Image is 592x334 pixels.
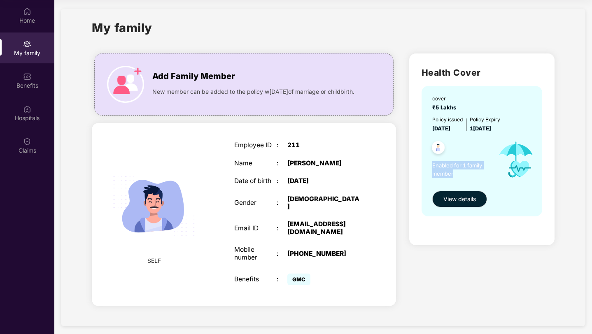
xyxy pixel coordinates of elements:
[23,137,31,146] img: svg+xml;base64,PHN2ZyBpZD0iQ2xhaW0iIHhtbG5zPSJodHRwOi8vd3d3LnczLm9yZy8yMDAwL3N2ZyIgd2lkdGg9IjIwIi...
[432,95,459,103] div: cover
[152,70,235,83] span: Add Family Member
[428,139,448,159] img: svg+xml;base64,PHN2ZyB4bWxucz0iaHR0cDovL3d3dy53My5vcmcvMjAwMC9zdmciIHdpZHRoPSI0OC45NDMiIGhlaWdodD...
[234,141,277,149] div: Employee ID
[23,40,31,48] img: svg+xml;base64,PHN2ZyB3aWR0aD0iMjAiIGhlaWdodD0iMjAiIHZpZXdCb3g9IjAgMCAyMCAyMCIgZmlsbD0ibm9uZSIgeG...
[432,191,487,207] button: View details
[287,274,310,285] span: GMC
[23,72,31,81] img: svg+xml;base64,PHN2ZyBpZD0iQmVuZWZpdHMiIHhtbG5zPSJodHRwOi8vd3d3LnczLm9yZy8yMDAwL3N2ZyIgd2lkdGg9Ij...
[234,246,277,261] div: Mobile number
[432,125,450,132] span: [DATE]
[287,250,361,257] div: [PHONE_NUMBER]
[234,160,277,167] div: Name
[491,133,541,187] img: icon
[443,195,476,204] span: View details
[23,105,31,113] img: svg+xml;base64,PHN2ZyBpZD0iSG9zcGl0YWxzIiB4bWxucz0iaHR0cDovL3d3dy53My5vcmcvMjAwMC9zdmciIHdpZHRoPS...
[432,116,463,124] div: Policy issued
[147,256,161,265] span: SELF
[234,276,277,283] div: Benefits
[277,225,287,232] div: :
[23,7,31,16] img: svg+xml;base64,PHN2ZyBpZD0iSG9tZSIgeG1sbnM9Imh0dHA6Ly93d3cudzMub3JnLzIwMDAvc3ZnIiB3aWR0aD0iMjAiIG...
[287,160,361,167] div: [PERSON_NAME]
[277,276,287,283] div: :
[234,225,277,232] div: Email ID
[103,155,205,257] img: svg+xml;base64,PHN2ZyB4bWxucz0iaHR0cDovL3d3dy53My5vcmcvMjAwMC9zdmciIHdpZHRoPSIyMjQiIGhlaWdodD0iMT...
[287,195,361,211] div: [DEMOGRAPHIC_DATA]
[432,161,491,178] span: Enabled for 1 family member
[470,125,491,132] span: 1[DATE]
[277,250,287,257] div: :
[287,177,361,185] div: [DATE]
[277,199,287,206] div: :
[234,199,277,206] div: Gender
[422,66,542,79] h2: Health Cover
[107,66,144,103] img: icon
[277,141,287,149] div: :
[432,104,459,111] span: ₹5 Lakhs
[277,177,287,185] div: :
[152,87,354,96] span: New member can be added to the policy w[DATE]of marriage or childbirth.
[470,116,500,124] div: Policy Expiry
[287,220,361,236] div: [EMAIL_ADDRESS][DOMAIN_NAME]
[234,177,277,185] div: Date of birth
[92,19,152,37] h1: My family
[287,141,361,149] div: 211
[277,160,287,167] div: :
